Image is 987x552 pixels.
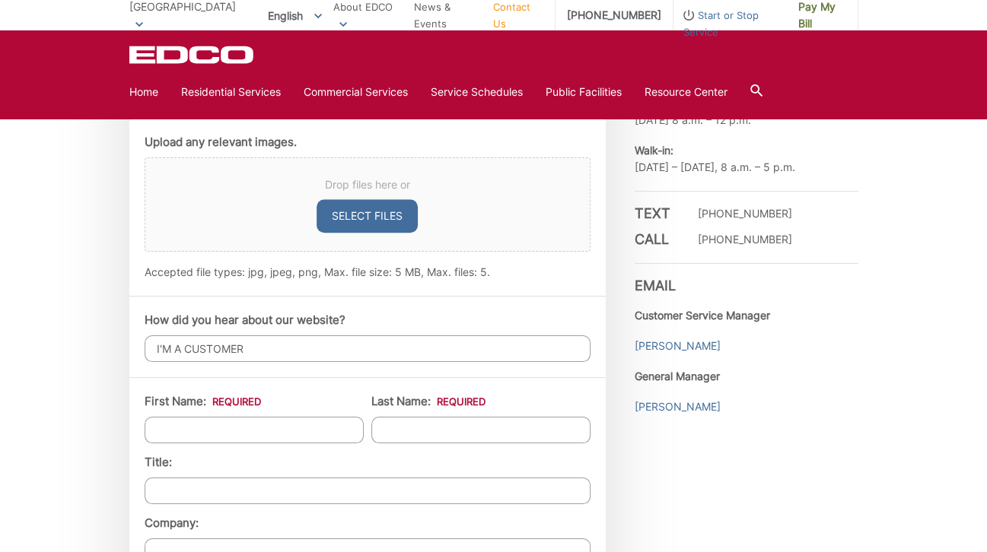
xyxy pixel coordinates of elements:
a: Residential Services [181,84,281,100]
span: Drop files here or [164,176,572,193]
p: [PHONE_NUMBER] [698,205,792,222]
p: [PHONE_NUMBER] [698,231,792,248]
a: Public Facilities [546,84,622,100]
a: [PERSON_NAME] [635,338,721,354]
b: Walk-in: [635,144,673,157]
a: Home [129,84,158,100]
a: EDCD logo. Return to the homepage. [129,46,256,64]
a: [PERSON_NAME] [635,398,721,415]
button: select files, upload any relevant images. [317,199,418,233]
h3: Text [635,205,680,222]
h3: Call [635,231,680,248]
a: Commercial Services [304,84,408,100]
a: Resource Center [645,84,728,100]
p: [DATE] – [DATE], 8 a.m. – 5 p.m. [635,142,858,176]
label: How did you hear about our website? [145,313,345,327]
label: First Name: [145,395,261,408]
span: English [256,3,333,28]
span: Accepted file types: jpg, jpeg, png, Max. file size: 5 MB, Max. files: 5. [145,265,490,278]
label: Last Name: [371,395,486,408]
label: Company: [145,516,199,530]
h3: Email [635,263,858,294]
label: Upload any relevant images. [145,135,297,149]
label: Title: [145,455,172,469]
strong: General Manager [635,370,720,382]
strong: Customer Service Manager [635,309,770,322]
a: Service Schedules [431,84,523,100]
